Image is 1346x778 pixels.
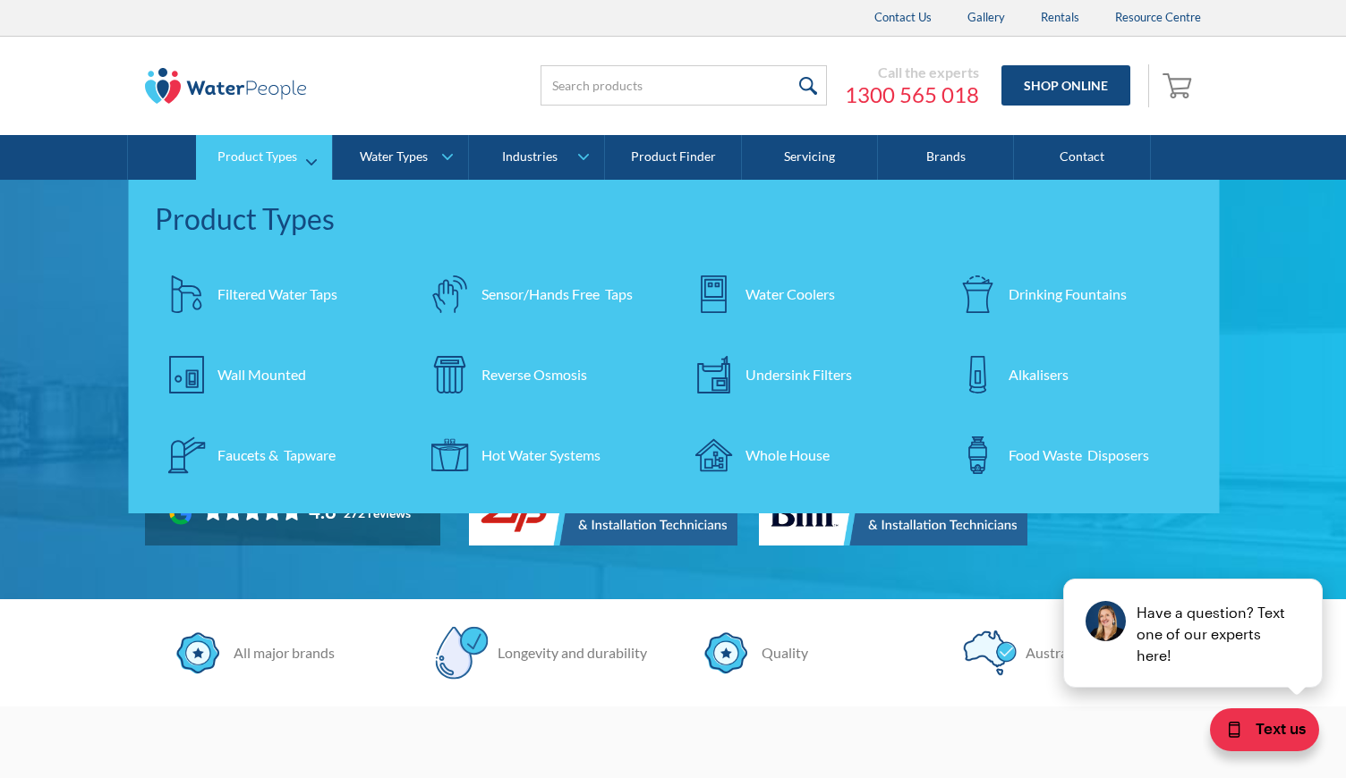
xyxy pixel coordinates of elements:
input: Search products [541,65,827,106]
div: Product Types [217,149,297,165]
img: shopping cart [1163,71,1197,99]
div: Drinking Fountains [1009,283,1127,305]
a: Shop Online [1001,65,1130,106]
div: Wall Mounted [217,364,306,385]
a: Filtered Water Taps [155,263,401,326]
nav: Product Types [128,180,1219,513]
div: Reverse Osmosis [481,364,587,385]
a: Wall Mounted [155,343,401,406]
a: Product Types [196,135,331,180]
div: All major brands [225,642,335,664]
a: Water Coolers [683,263,929,326]
img: The Water People [145,68,306,104]
div: Product Types [155,198,1192,241]
a: Brands [878,135,1014,180]
a: Alkalisers [946,343,1192,406]
div: Undersink Filters [745,364,852,385]
a: Product Finder [605,135,741,180]
div: Call the experts [845,63,979,81]
div: Australia-wide service [1017,642,1163,664]
a: Sensor/Hands Free Taps [419,263,665,326]
div: Quality [753,642,808,664]
div: Filtered Water Taps [217,283,337,305]
iframe: podium webchat widget bubble [1203,689,1346,778]
div: 272 reviews [344,506,411,520]
a: Whole House [683,424,929,486]
div: Longevity and durability [489,642,647,664]
iframe: podium webchat widget prompt [1042,496,1346,711]
a: Water Types [333,135,468,180]
a: Reverse Osmosis [419,343,665,406]
a: Drinking Fountains [946,263,1192,326]
a: Contact [1014,135,1150,180]
a: Open empty cart [1158,64,1201,107]
div: Hot Water Systems [481,444,601,466]
div: Industries [502,149,558,165]
div: Faucets & Tapware [217,444,336,466]
div: Alkalisers [1009,364,1069,385]
a: Undersink Filters [683,343,929,406]
div: Whole House [745,444,830,466]
div: Sensor/Hands Free Taps [481,283,633,305]
div: Food Waste Disposers [1009,444,1149,466]
a: Food Waste Disposers [946,424,1192,486]
a: Hot Water Systems [419,424,665,486]
a: 1300 565 018 [845,81,979,108]
a: Servicing [742,135,878,180]
div: Water Types [360,149,428,165]
div: Water Coolers [745,283,835,305]
a: Industries [469,135,604,180]
a: Faucets & Tapware [155,424,401,486]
